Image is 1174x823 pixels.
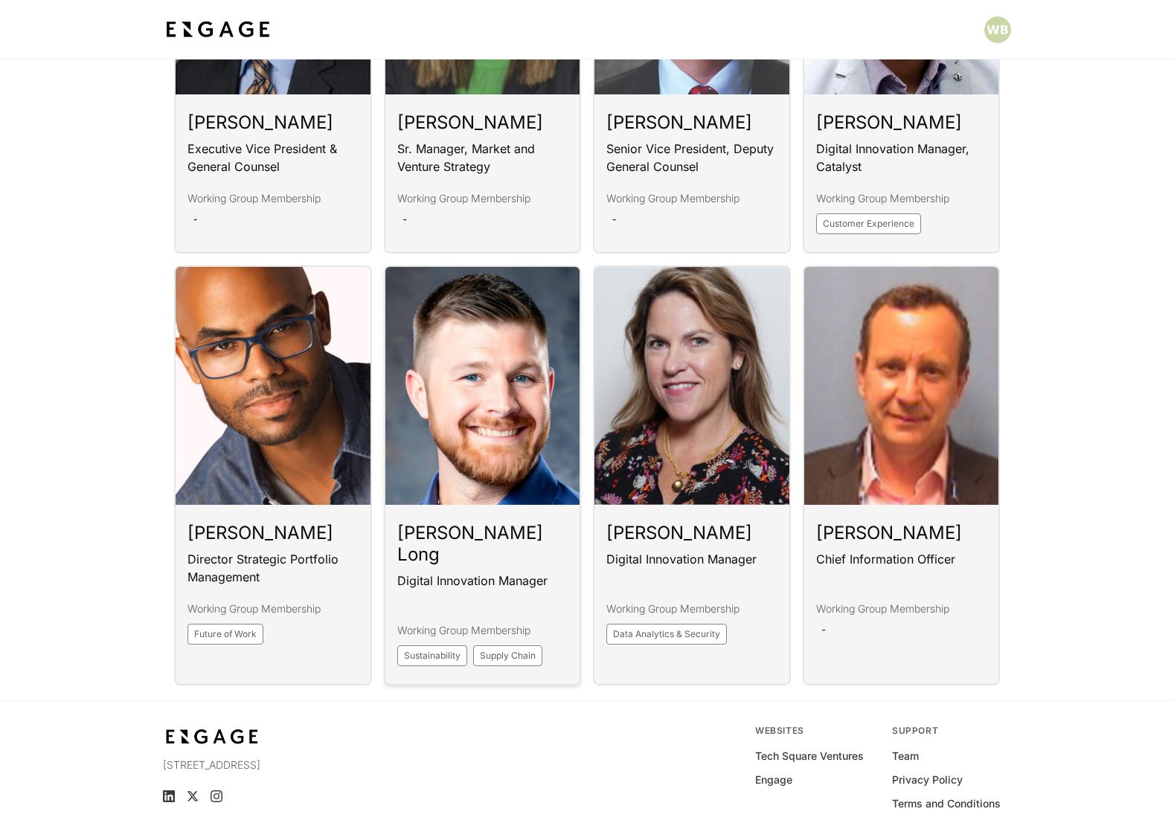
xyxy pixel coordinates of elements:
a: Terms and Conditions [892,796,1001,811]
p: [STREET_ADDRESS] [163,758,421,772]
a: Instagram [211,790,222,802]
a: Privacy Policy [892,772,963,787]
button: Open profile menu [984,16,1011,43]
img: Profile picture of Will Bryan [984,16,1011,43]
a: Tech Square Ventures [755,749,864,764]
a: LinkedIn [163,790,175,802]
a: X (Twitter) [187,790,199,802]
div: Websites [755,725,874,737]
div: Support [892,725,1011,737]
img: bdf1fb74-1727-4ba0-a5bd-bc74ae9fc70b.jpeg [163,725,261,749]
img: bdf1fb74-1727-4ba0-a5bd-bc74ae9fc70b.jpeg [163,16,273,43]
a: Engage [755,772,792,787]
ul: Social media [163,790,421,802]
a: Team [892,749,919,764]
